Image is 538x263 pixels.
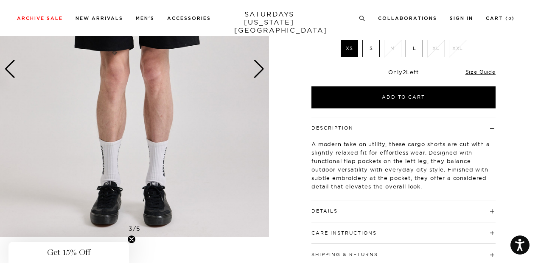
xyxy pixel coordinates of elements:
[465,69,496,75] a: Size Guide
[341,40,358,57] label: XS
[378,16,437,21] a: Collaborations
[127,235,136,244] button: Close teaser
[311,231,377,235] button: Care Instructions
[253,60,265,78] div: Next slide
[311,86,496,108] button: Add to Cart
[4,60,16,78] div: Previous slide
[508,17,512,21] small: 0
[136,225,140,233] span: 5
[311,252,378,257] button: Shipping & Returns
[234,10,304,34] a: SATURDAYS[US_STATE][GEOGRAPHIC_DATA]
[311,140,496,191] p: A modern take on utility, these cargo shorts are cut with a slightly relaxed fit for effortless w...
[8,242,129,263] div: Get 15% OffClose teaser
[47,247,90,257] span: Get 15% Off
[167,16,211,21] a: Accessories
[311,209,338,213] button: Details
[486,16,515,21] a: Cart (0)
[450,16,473,21] a: Sign In
[129,225,133,233] span: 3
[311,69,496,76] div: Only Left
[76,16,123,21] a: New Arrivals
[406,40,423,57] label: L
[136,16,154,21] a: Men's
[403,69,406,75] span: 2
[362,40,380,57] label: S
[17,16,63,21] a: Archive Sale
[311,126,353,130] button: Description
